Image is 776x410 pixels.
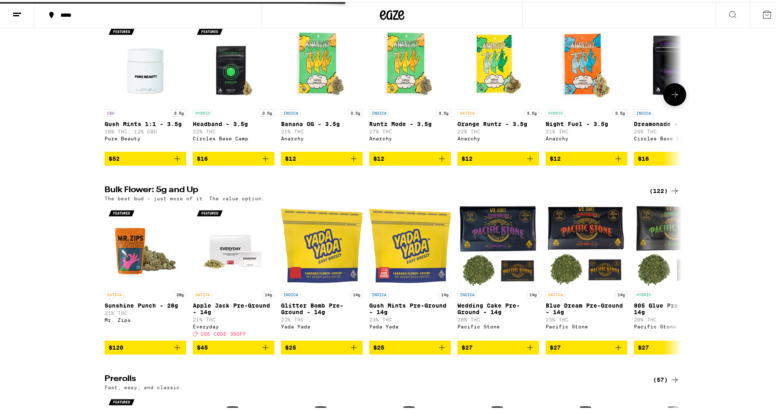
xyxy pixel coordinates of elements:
[369,22,451,150] a: Open page for Runtz Mode - 3.5g from Anarchy
[634,107,653,115] p: INDICA
[369,203,451,285] img: Yada Yada - Gush Mints Pre-Ground - 14g
[105,373,640,383] h2: Prerolls
[174,289,186,296] p: 28g
[457,315,539,320] p: 20% THC
[281,315,363,320] p: 23% THC
[193,134,274,139] div: Circles Base Camp
[634,315,716,320] p: 20% THC
[546,119,627,125] p: Night Fuel - 3.5g
[369,22,451,103] img: Anarchy - Runtz Mode - 3.5g
[281,300,363,313] p: Glitter Bomb Pre-Ground - 14g
[193,322,274,327] div: Everyday
[634,339,716,352] button: Add to bag
[281,22,363,150] a: Open page for Banana OG - 3.5g from Anarchy
[105,127,186,132] p: 10% THC: 12% CBD
[369,127,451,132] p: 27% THC
[615,289,627,296] p: 14g
[281,150,363,164] button: Add to bag
[105,22,186,103] img: Pure Beauty - Gush Mints 1:1 - 3.5g
[638,342,649,349] span: $27
[546,134,627,139] div: Anarchy
[653,373,680,383] a: (57)
[527,289,539,296] p: 14g
[546,22,627,103] img: Anarchy - Night Fuel - 3.5g
[197,342,208,349] span: $45
[550,153,561,160] span: $12
[634,22,716,103] img: Circles Base Camp - Dreamonade - 3.5g
[634,203,716,339] a: Open page for 805 Glue Pre-Ground - 14g from Pacific Stone
[109,153,120,160] span: $52
[546,203,627,339] a: Open page for Blue Dream Pre-Ground - 14g from Pacific Stone
[649,184,680,194] a: (122)
[193,339,274,352] button: Add to bag
[457,22,539,150] a: Open page for Orange Runtz - 3.5g from Anarchy
[281,22,363,103] img: Anarchy - Banana OG - 3.5g
[546,127,627,132] p: 21% THC
[457,107,477,115] p: SATIVA
[638,153,649,160] span: $16
[436,107,451,115] p: 3.5g
[369,300,451,313] p: Gush Mints Pre-Ground - 14g
[193,203,274,285] img: Everyday - Apple Jack Pre-Ground - 14g
[546,107,565,115] p: HYBRID
[193,300,274,313] p: Apple Jack Pre-Ground - 14g
[369,315,451,320] p: 23% THC
[613,107,627,115] p: 3.5g
[457,150,539,164] button: Add to bag
[105,300,186,307] p: Sunshine Punch - 28g
[350,289,363,296] p: 14g
[281,322,363,327] div: Yada Yada
[281,119,363,125] p: Banana OG - 3.5g
[105,308,186,314] p: 21% THC
[281,127,363,132] p: 21% THC
[105,203,186,285] img: Mr. Zips - Sunshine Punch - 28g
[373,153,384,160] span: $12
[105,289,124,296] p: SATIVA
[457,134,539,139] div: Anarchy
[369,150,451,164] button: Add to bag
[105,383,183,388] p: Fast, easy, and classic.
[546,322,627,327] div: Pacific Stone
[634,322,716,327] div: Pacific Stone
[457,289,477,296] p: INDICA
[457,322,539,327] div: Pacific Stone
[105,203,186,339] a: Open page for Sunshine Punch - 28g from Mr. Zips
[105,184,640,194] h2: Bulk Flower: 5g and Up
[369,107,389,115] p: INDICA
[348,107,363,115] p: 3.5g
[193,107,212,115] p: HYBRID
[546,203,627,285] img: Pacific Stone - Blue Dream Pre-Ground - 14g
[546,300,627,313] p: Blue Dream Pre-Ground - 14g
[281,339,363,352] button: Add to bag
[369,203,451,339] a: Open page for Gush Mints Pre-Ground - 14g from Yada Yada
[634,289,653,296] p: HYBRID
[634,119,716,125] p: Dreamonade - 3.5g
[5,6,59,12] span: Hi. Need any help?
[546,22,627,150] a: Open page for Night Fuel - 3.5g from Anarchy
[172,107,186,115] p: 3.5g
[193,22,274,150] a: Open page for Headband - 3.5g from Circles Base Camp
[193,150,274,164] button: Add to bag
[634,127,716,132] p: 26% THC
[457,339,539,352] button: Add to bag
[457,119,539,125] p: Orange Runtz - 3.5g
[105,315,186,321] div: Mr. Zips
[457,203,539,285] img: Pacific Stone - Wedding Cake Pre-Ground - 14g
[105,150,186,164] button: Add to bag
[285,342,296,349] span: $25
[634,300,716,313] p: 805 Glue Pre-Ground - 14g
[281,134,363,139] div: Anarchy
[369,119,451,125] p: Runtz Mode - 3.5g
[105,119,186,125] p: Gush Mints 1:1 - 3.5g
[193,289,212,296] p: SATIVA
[262,289,274,296] p: 14g
[462,342,473,349] span: $27
[281,203,363,285] img: Yada Yada - Glitter Bomb Pre-Ground - 14g
[524,107,539,115] p: 3.5g
[281,203,363,339] a: Open page for Glitter Bomb Pre-Ground - 14g from Yada Yada
[193,22,274,103] img: Circles Base Camp - Headband - 3.5g
[201,329,246,335] span: USE CODE 35OFF
[369,339,451,352] button: Add to bag
[193,119,274,125] p: Headband - 3.5g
